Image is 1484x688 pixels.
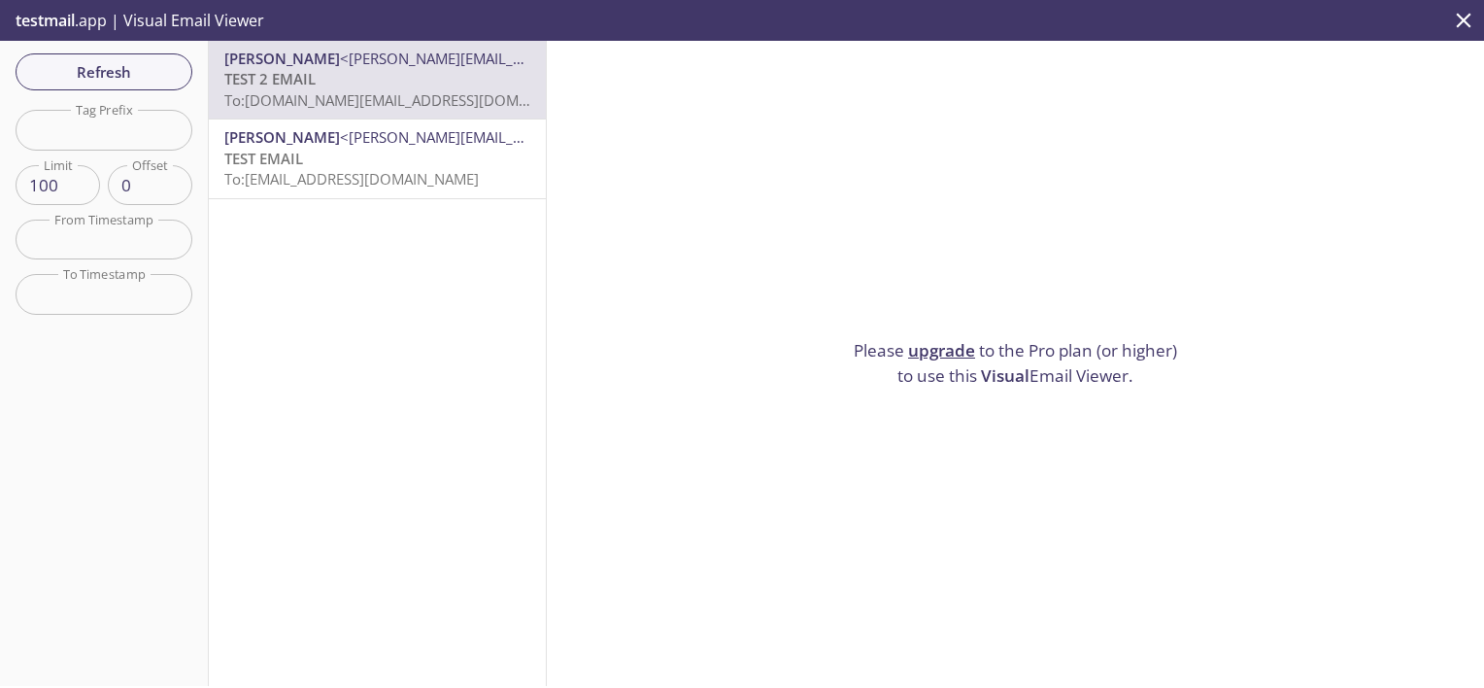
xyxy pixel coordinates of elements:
[846,338,1186,388] p: Please to the Pro plan (or higher) to use this Email Viewer.
[16,53,192,90] button: Refresh
[224,149,303,168] span: TEST EMAIL
[224,90,593,110] span: To: [DOMAIN_NAME][EMAIL_ADDRESS][DOMAIN_NAME]
[908,339,975,361] a: upgrade
[209,41,546,199] nav: emails
[31,59,177,85] span: Refresh
[224,49,340,68] span: [PERSON_NAME]
[340,49,927,68] span: <[PERSON_NAME][EMAIL_ADDRESS][PERSON_NAME][PERSON_NAME][DOMAIN_NAME]>
[340,127,927,147] span: <[PERSON_NAME][EMAIL_ADDRESS][PERSON_NAME][PERSON_NAME][DOMAIN_NAME]>
[981,364,1029,387] span: Visual
[224,169,479,189] span: To: [EMAIL_ADDRESS][DOMAIN_NAME]
[224,69,316,88] span: TEST 2 EMAIL
[16,10,75,31] span: testmail
[224,127,340,147] span: [PERSON_NAME]
[209,120,546,197] div: [PERSON_NAME]<[PERSON_NAME][EMAIL_ADDRESS][PERSON_NAME][PERSON_NAME][DOMAIN_NAME]>TEST EMAILTo:[E...
[209,41,546,119] div: [PERSON_NAME]<[PERSON_NAME][EMAIL_ADDRESS][PERSON_NAME][PERSON_NAME][DOMAIN_NAME]>TEST 2 EMAILTo:...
